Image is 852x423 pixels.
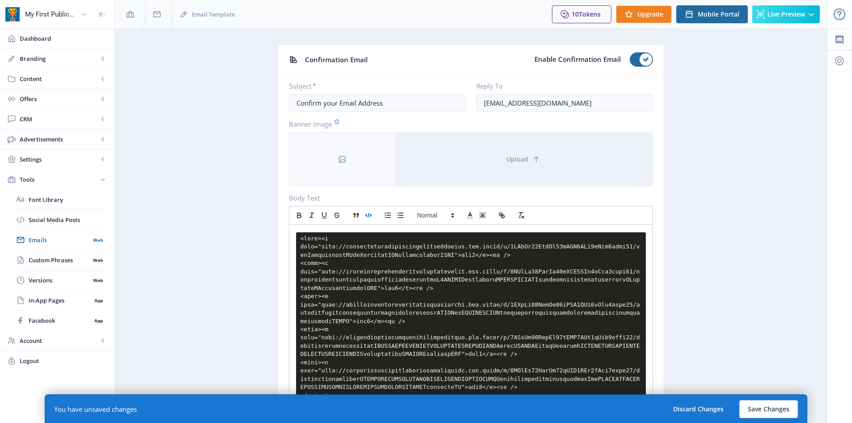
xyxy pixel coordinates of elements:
span: Confirmation Email [305,53,368,67]
nb-badge: Web [90,276,106,285]
button: Discard Changes [665,400,732,418]
span: In-App Pages [29,296,91,305]
span: Content [20,74,98,83]
nb-badge: App [91,296,106,305]
span: Advertisements [20,135,98,144]
button: Live Preview [752,5,820,23]
label: Body Text [289,193,646,202]
span: Logout [20,356,107,365]
span: Custom Phrases [29,256,90,265]
label: Banner Image [289,119,646,129]
img: app-icon.png [5,7,20,21]
button: Upgrade [616,5,672,23]
span: Branding [20,54,98,63]
a: VersionsWeb [9,270,106,290]
span: Dashboard [20,34,107,43]
a: In-App PagesApp [9,291,106,310]
button: Save Changes [739,400,798,418]
span: Email Template [192,10,235,19]
nb-badge: Web [90,256,106,265]
a: FacebookApp [9,311,106,330]
span: Facebook [29,316,91,325]
span: Versions [29,276,90,285]
button: 10Tokens [552,5,611,23]
label: Subject [289,81,458,90]
label: Reply To [476,81,646,90]
a: Social Media Posts [9,210,106,230]
nb-badge: App [91,316,106,325]
span: Enable Confirmation Email [534,52,621,67]
span: Upgrade [637,11,663,18]
span: Tokens [579,10,601,18]
div: You have unsaved changes [54,405,137,414]
a: Font Library [9,190,106,209]
span: Settings [20,155,98,164]
span: Social Media Posts [29,215,106,224]
button: Mobile Portal [676,5,748,23]
span: Live Preview [767,11,805,18]
span: Account [20,336,98,345]
button: Upload [395,133,653,186]
div: My First Publication [25,4,77,24]
span: CRM [20,115,98,124]
span: Mobile Portal [698,11,739,18]
span: Offers [20,94,98,103]
nb-badge: Web [90,235,106,244]
span: Emails [29,235,90,244]
span: Font Library [29,195,106,204]
span: Tools [20,175,98,184]
a: Custom PhrasesWeb [9,250,106,270]
a: EmailsWeb [9,230,106,250]
span: Upload [506,156,528,163]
